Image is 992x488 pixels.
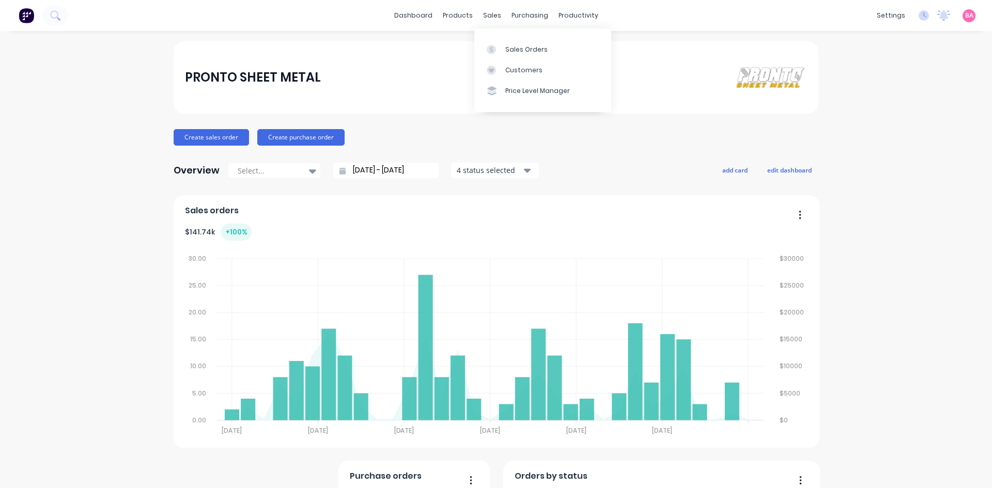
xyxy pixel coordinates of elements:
tspan: $0 [780,416,788,424]
span: Orders by status [515,470,587,482]
tspan: 30.00 [189,254,206,263]
img: Factory [19,8,34,23]
tspan: $15000 [780,335,803,343]
tspan: [DATE] [480,426,500,435]
img: PRONTO SHEET METAL [735,66,807,89]
div: 4 status selected [457,165,522,176]
span: Sales orders [185,204,239,217]
div: productivity [553,8,603,23]
button: Create purchase order [257,129,345,146]
tspan: $25000 [780,281,804,290]
div: sales [478,8,506,23]
tspan: [DATE] [222,426,242,435]
div: products [438,8,478,23]
div: Overview [174,160,220,181]
tspan: 15.00 [190,335,206,343]
tspan: 25.00 [189,281,206,290]
a: Price Level Manager [474,81,611,101]
div: $ 141.74k [185,224,252,241]
tspan: [DATE] [394,426,414,435]
tspan: $5000 [780,389,801,398]
div: Customers [505,66,542,75]
span: BA [965,11,973,20]
button: add card [716,163,754,177]
div: settings [872,8,910,23]
tspan: 5.00 [192,389,206,398]
div: Sales Orders [505,45,548,54]
tspan: [DATE] [308,426,328,435]
a: Customers [474,60,611,81]
tspan: [DATE] [566,426,586,435]
div: PRONTO SHEET METAL [185,67,321,88]
tspan: 20.00 [189,308,206,317]
div: purchasing [506,8,553,23]
button: Create sales order [174,129,249,146]
a: dashboard [389,8,438,23]
tspan: $10000 [780,362,803,371]
tspan: $30000 [780,254,804,263]
tspan: 0.00 [192,416,206,424]
a: Sales Orders [474,39,611,59]
tspan: [DATE] [653,426,673,435]
div: Price Level Manager [505,86,570,96]
button: 4 status selected [451,163,539,178]
span: Purchase orders [350,470,422,482]
tspan: $20000 [780,308,804,317]
tspan: 10.00 [190,362,206,371]
button: edit dashboard [761,163,818,177]
div: + 100 % [221,224,252,241]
